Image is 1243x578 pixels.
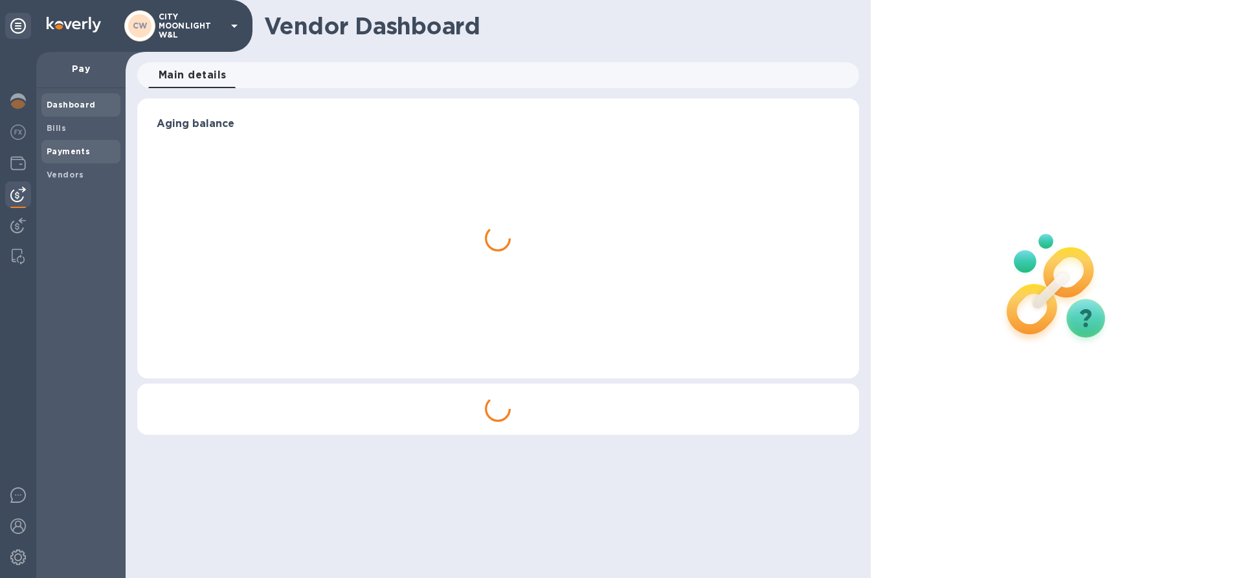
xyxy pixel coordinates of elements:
[10,124,26,140] img: Foreign exchange
[47,100,96,110] b: Dashboard
[47,170,84,179] b: Vendors
[264,12,850,40] h1: Vendor Dashboard
[159,66,227,84] span: Main details
[5,13,31,39] div: Unpin categories
[133,21,148,30] b: CW
[47,17,101,32] img: Logo
[10,156,26,171] img: Wallets
[157,118,840,130] h3: Aging balance
[47,62,115,75] p: Pay
[47,123,66,133] b: Bills
[47,146,90,156] b: Payments
[159,12,223,40] p: CITY MOONLIGHT W&L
